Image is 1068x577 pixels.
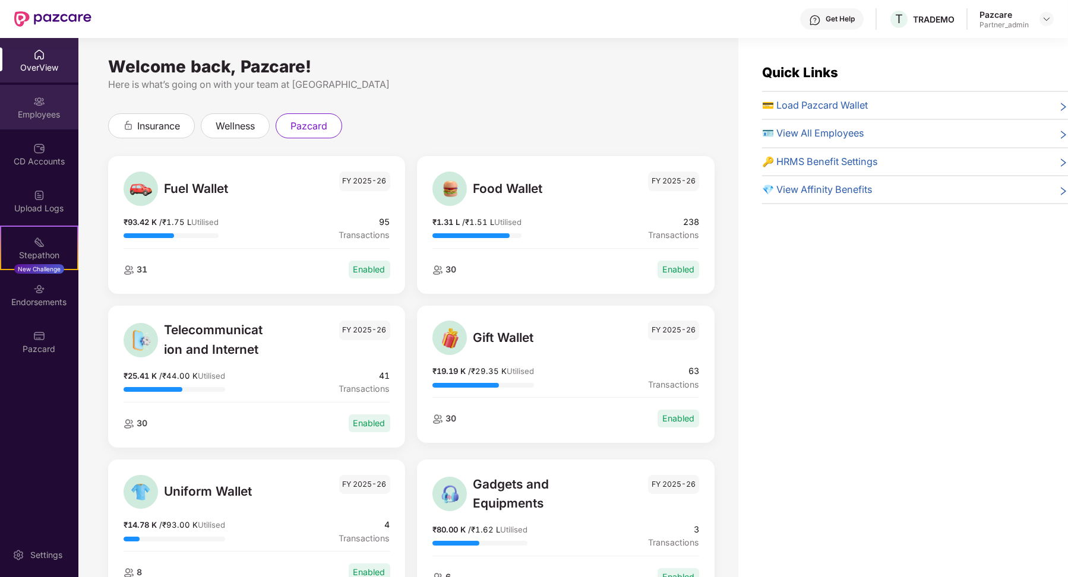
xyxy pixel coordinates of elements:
[432,366,468,376] span: ₹19.19 K
[191,217,219,227] span: Utilised
[443,413,456,423] span: 30
[164,482,266,502] span: Uniform Wallet
[648,536,699,549] span: Transactions
[438,482,462,506] img: Gadgets and Equipments
[648,229,699,242] span: Transactions
[198,520,225,530] span: Utilised
[339,518,390,531] span: 4
[33,330,45,342] img: svg+xml;base64,PHN2ZyBpZD0iUGF6Y2FyZCIgeG1sbnM9Imh0dHA6Ly93d3cudzMub3JnLzIwMDAvc3ZnIiB3aWR0aD0iMj...
[339,172,390,191] span: FY 2025-26
[1058,185,1068,197] span: right
[349,414,390,432] div: Enabled
[468,525,500,534] span: / ₹1.62 L
[124,419,134,429] img: employeeIcon
[648,475,699,494] span: FY 2025-26
[432,525,468,534] span: ₹80.00 K
[339,215,390,229] span: 95
[159,520,198,530] span: / ₹93.00 K
[339,382,390,395] span: Transactions
[432,217,462,227] span: ₹1.31 L
[648,364,699,378] span: 63
[658,261,699,278] div: Enabled
[432,265,443,275] img: employeeIcon
[124,371,159,381] span: ₹25.41 K
[432,414,443,424] img: employeeIcon
[128,328,153,353] img: Telecommunication and Internet
[137,119,180,134] span: insurance
[33,142,45,154] img: svg+xml;base64,PHN2ZyBpZD0iQ0RfQWNjb3VudHMiIGRhdGEtbmFtZT0iQ0QgQWNjb3VudHMiIHhtbG5zPSJodHRwOi8vd3...
[507,366,534,376] span: Utilised
[1058,128,1068,141] span: right
[124,520,159,530] span: ₹14.78 K
[123,120,134,131] div: animation
[762,64,838,80] span: Quick Links
[12,549,24,561] img: svg+xml;base64,PHN2ZyBpZD0iU2V0dGluZy0yMHgyMCIgeG1sbnM9Imh0dHA6Ly93d3cudzMub3JnLzIwMDAvc3ZnIiB3aW...
[648,172,699,191] span: FY 2025-26
[159,217,191,227] span: / ₹1.75 L
[762,126,864,141] span: 🪪 View All Employees
[443,264,456,274] span: 30
[438,176,462,201] img: Food Wallet
[468,366,507,376] span: / ₹29.35 K
[134,418,147,428] span: 30
[108,77,715,92] div: Here is what’s going on with your team at [GEOGRAPHIC_DATA]
[134,264,147,274] span: 31
[339,229,390,242] span: Transactions
[33,283,45,295] img: svg+xml;base64,PHN2ZyBpZD0iRW5kb3JzZW1lbnRzIiB4bWxucz0iaHR0cDovL3d3dy53My5vcmcvMjAwMC9zdmciIHdpZH...
[159,371,198,381] span: / ₹44.00 K
[164,179,266,199] span: Fuel Wallet
[216,119,255,134] span: wellness
[27,549,66,561] div: Settings
[500,525,527,534] span: Utilised
[1,249,77,261] div: Stepathon
[33,236,45,248] img: svg+xml;base64,PHN2ZyB4bWxucz0iaHR0cDovL3d3dy53My5vcmcvMjAwMC9zdmciIHdpZHRoPSIyMSIgaGVpZ2h0PSIyMC...
[809,14,821,26] img: svg+xml;base64,PHN2ZyBpZD0iSGVscC0zMngzMiIgeG1sbnM9Imh0dHA6Ly93d3cudzMub3JnLzIwMDAvc3ZnIiB3aWR0aD...
[979,20,1029,30] div: Partner_admin
[33,96,45,107] img: svg+xml;base64,PHN2ZyBpZD0iRW1wbG95ZWVzIiB4bWxucz0iaHR0cDovL3d3dy53My5vcmcvMjAwMC9zdmciIHdpZHRoPS...
[895,12,903,26] span: T
[658,410,699,427] div: Enabled
[762,98,868,113] span: 💳 Load Pazcard Wallet
[339,532,390,545] span: Transactions
[339,369,390,382] span: 41
[339,321,390,340] span: FY 2025-26
[1042,14,1051,24] img: svg+xml;base64,PHN2ZyBpZD0iRHJvcGRvd24tMzJ4MzIiIHhtbG5zPSJodHRwOi8vd3d3LnczLm9yZy8yMDAwL3N2ZyIgd2...
[124,217,159,227] span: ₹93.42 K
[124,265,134,275] img: employeeIcon
[339,475,390,494] span: FY 2025-26
[979,9,1029,20] div: Pazcare
[290,119,327,134] span: pazcard
[648,378,699,391] span: Transactions
[826,14,855,24] div: Get Help
[438,326,462,350] img: Gift Wallet
[1058,100,1068,113] span: right
[134,567,142,577] span: 8
[648,321,699,340] span: FY 2025-26
[648,215,699,229] span: 238
[33,189,45,201] img: svg+xml;base64,PHN2ZyBpZD0iVXBsb2FkX0xvZ3MiIGRhdGEtbmFtZT0iVXBsb2FkIExvZ3MiIHhtbG5zPSJodHRwOi8vd3...
[14,11,91,27] img: New Pazcare Logo
[762,154,878,169] span: 🔑 HRMS Benefit Settings
[14,264,64,274] div: New Challenge
[1058,157,1068,169] span: right
[473,179,574,199] span: Food Wallet
[33,49,45,61] img: svg+xml;base64,PHN2ZyBpZD0iSG9tZSIgeG1sbnM9Imh0dHA6Ly93d3cudzMub3JnLzIwMDAvc3ZnIiB3aWR0aD0iMjAiIG...
[494,217,522,227] span: Utilised
[108,62,715,71] div: Welcome back, Pazcare!
[198,371,225,381] span: Utilised
[349,261,390,278] div: Enabled
[762,182,873,197] span: 💎 View Affinity Benefits
[648,523,699,536] span: 3
[473,475,574,514] span: Gadgets and Equipments
[913,14,955,25] div: TRADEMO
[462,217,494,227] span: / ₹1.51 L
[473,328,574,348] span: Gift Wallet
[128,480,153,504] img: Uniform Wallet
[164,321,266,360] span: Telecommunication and Internet
[128,176,153,201] img: Fuel Wallet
